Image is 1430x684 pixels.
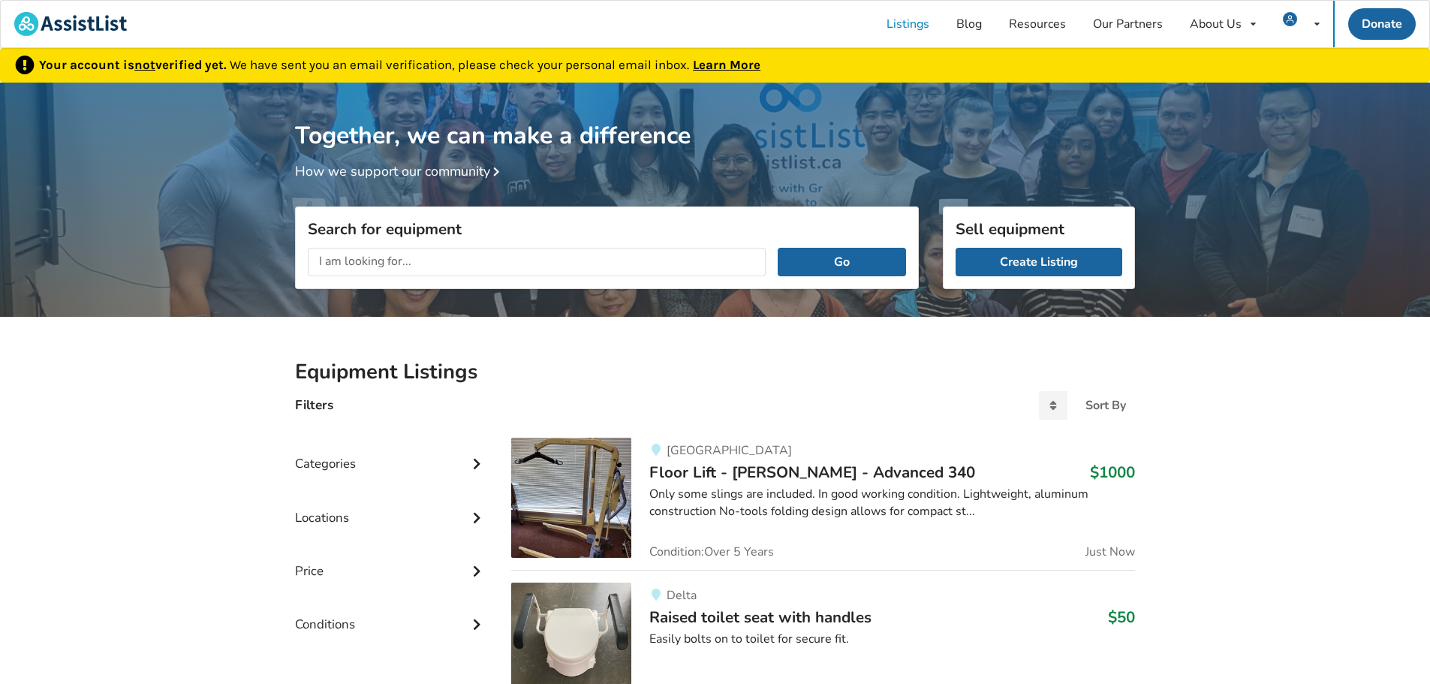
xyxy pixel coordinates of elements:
p: We have sent you an email verification, please check your personal email inbox. [39,56,760,75]
a: Donate [1348,8,1416,40]
h3: $50 [1108,607,1135,627]
span: Floor Lift - [PERSON_NAME] - Advanced 340 [649,462,975,483]
button: Go [778,248,906,276]
a: Blog [943,1,995,47]
a: How we support our community [295,162,505,180]
a: Learn More [693,57,760,72]
span: Condition: Over 5 Years [649,546,774,558]
img: user icon [1283,12,1297,26]
span: Delta [667,587,697,604]
div: Locations [295,480,487,533]
a: Our Partners [1079,1,1176,47]
h2: Equipment Listings [295,359,1135,385]
input: I am looking for... [308,248,766,276]
div: Easily bolts on to toilet for secure fit. [649,631,1135,648]
div: Categories [295,426,487,479]
div: Sort By [1085,399,1126,411]
h4: Filters [295,396,333,414]
a: Create Listing [956,248,1122,276]
span: Raised toilet seat with handles [649,607,872,628]
a: Listings [873,1,943,47]
img: transfer aids-floor lift - joerns hoyer - advanced 340 [511,438,631,558]
u: not [134,57,155,72]
span: [GEOGRAPHIC_DATA] [667,442,792,459]
span: Just Now [1085,546,1135,558]
a: Resources [995,1,1079,47]
a: transfer aids-floor lift - joerns hoyer - advanced 340[GEOGRAPHIC_DATA]Floor Lift - [PERSON_NAME]... [511,438,1135,570]
div: Price [295,533,487,586]
h3: $1000 [1090,463,1135,482]
div: About Us [1190,18,1242,30]
b: Your account is verified yet. [39,57,230,72]
h3: Search for equipment [308,219,906,239]
img: assistlist-logo [14,12,127,36]
div: Only some slings are included. In good working condition. Lightweight, aluminum construction No-t... [649,486,1135,520]
div: Conditions [295,586,487,640]
h1: Together, we can make a difference [295,83,1135,151]
h3: Sell equipment [956,219,1122,239]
